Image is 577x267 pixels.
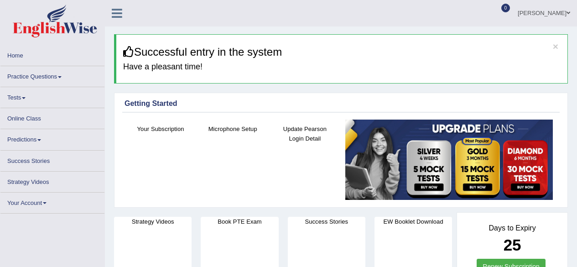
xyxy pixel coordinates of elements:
h4: Microphone Setup [201,124,264,134]
h4: Your Subscription [129,124,192,134]
span: 0 [501,4,510,12]
img: small5.jpg [345,120,553,200]
b: 25 [504,236,521,254]
div: Getting Started [125,98,557,109]
h4: Days to Expiry [467,224,557,232]
a: Your Account [0,193,104,210]
h4: Strategy Videos [114,217,192,226]
a: Practice Questions [0,66,104,84]
a: Predictions [0,129,104,147]
a: Success Stories [0,151,104,168]
button: × [553,42,558,51]
h4: EW Booklet Download [374,217,452,226]
h4: Book PTE Exam [201,217,278,226]
a: Home [0,45,104,63]
a: Strategy Videos [0,172,104,189]
h3: Successful entry in the system [123,46,561,58]
h4: Have a pleasant time! [123,63,561,72]
a: Online Class [0,108,104,126]
h4: Update Pearson Login Detail [273,124,336,143]
a: Tests [0,87,104,105]
h4: Success Stories [288,217,365,226]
